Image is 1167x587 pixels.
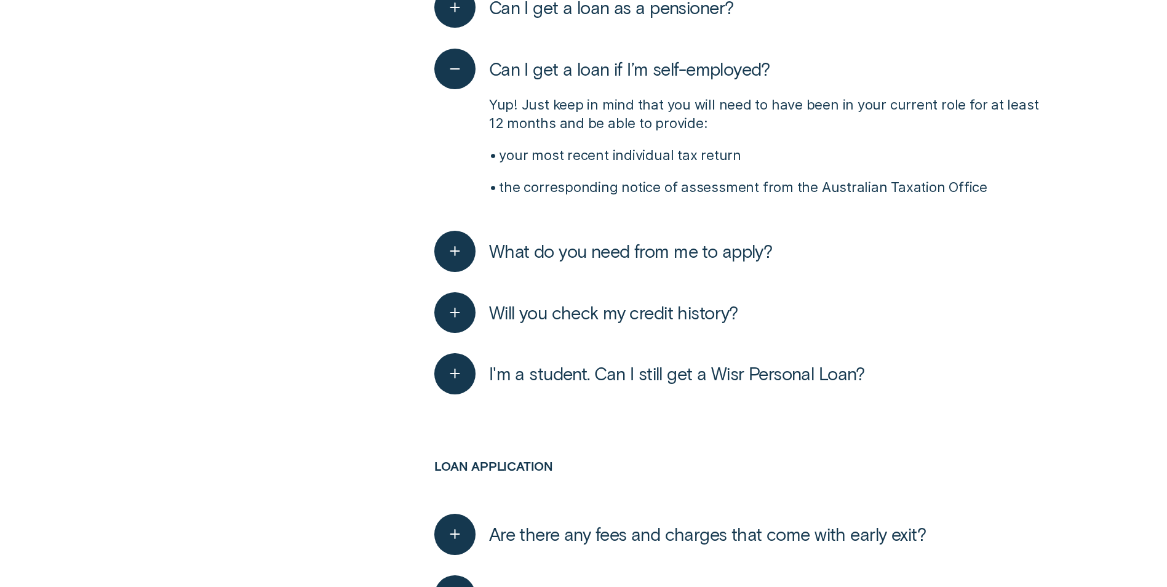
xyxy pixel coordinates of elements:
[489,362,865,385] span: I'm a student. Can I still get a Wisr Personal Loan?
[489,96,1045,133] p: Yup! Just keep in mind that you will need to have been in your current role for at least 12 month...
[434,459,1044,504] h3: Loan application
[489,240,772,262] span: What do you need from me to apply?
[434,292,738,333] button: Will you check my credit history?
[489,301,738,324] span: Will you check my credit history?
[434,353,865,394] button: I'm a student. Can I still get a Wisr Personal Loan?
[499,178,1044,197] p: the corresponding notice of assessment from the Australian Taxation Office
[434,514,926,554] button: Are there any fees and charges that come with early exit?
[489,523,926,545] span: Are there any fees and charges that come with early exit?
[434,231,772,271] button: What do you need from me to apply?
[434,49,770,89] button: Can I get a loan if I’m self-employed?
[489,58,770,80] span: Can I get a loan if I’m self-employed?
[499,146,1044,165] p: your most recent individual tax return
